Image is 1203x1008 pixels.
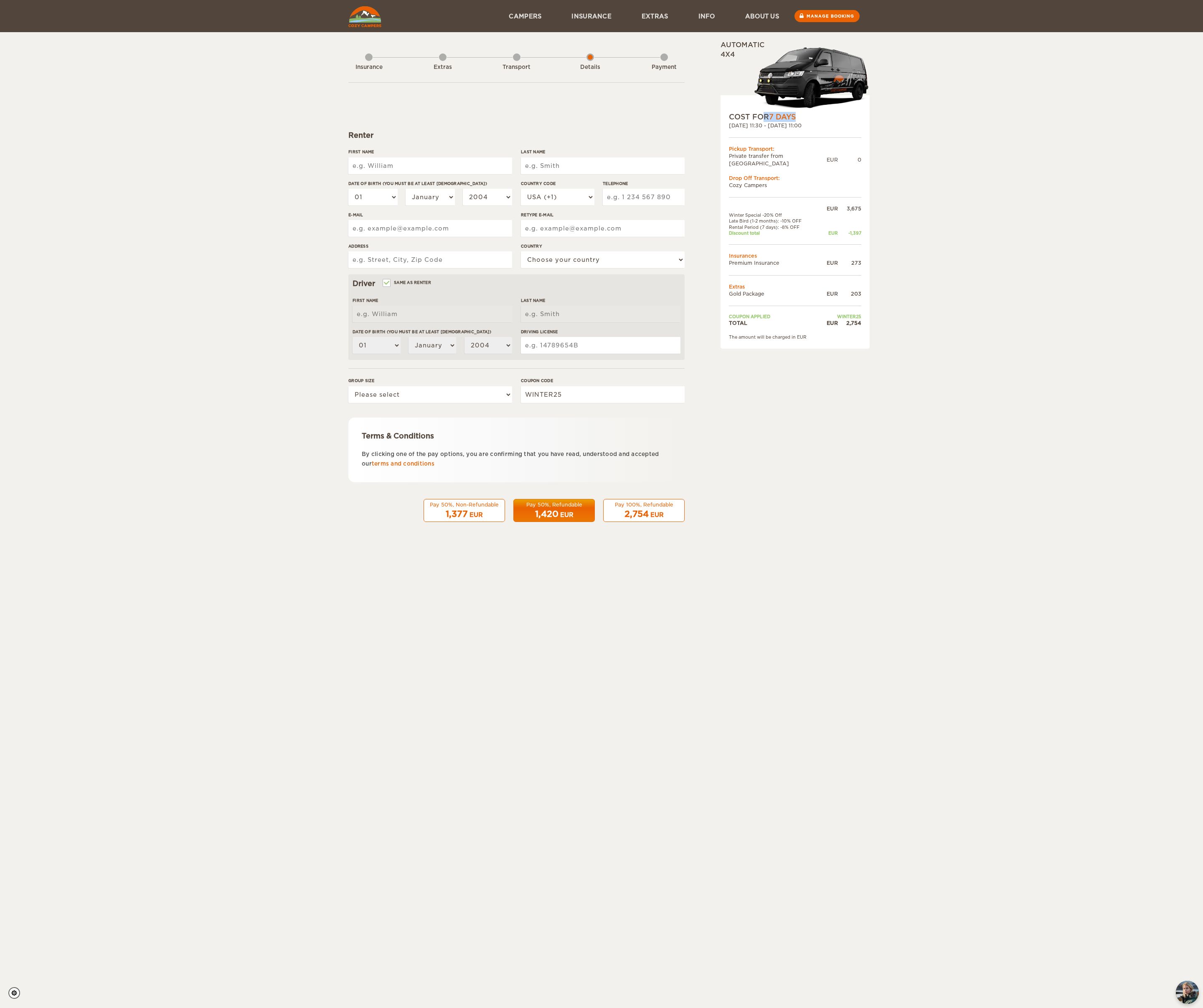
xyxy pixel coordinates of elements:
input: e.g. 14789654B [521,337,680,354]
td: Rental Period (7 days): -8% OFF [729,224,819,230]
div: 203 [838,290,861,297]
div: 0 [838,156,861,163]
div: -1,397 [838,230,861,236]
div: EUR [819,259,838,266]
label: Group size [348,377,512,384]
label: Last Name [521,149,685,155]
label: Country Code [521,180,594,187]
input: e.g. 1 234 567 890 [603,189,685,205]
input: e.g. example@example.com [348,220,512,237]
a: terms and conditions [372,461,434,467]
button: Pay 50%, Non-Refundable 1,377 EUR [424,499,505,522]
label: Address [348,243,512,249]
input: e.g. Street, City, Zip Code [348,251,512,268]
div: Pickup Transport: [729,145,861,152]
div: Renter [348,130,685,140]
input: e.g. William [348,157,512,174]
div: COST FOR [729,112,861,122]
div: Insurance [346,63,392,71]
td: Coupon applied [729,314,819,319]
td: Winter Special -20% Off [729,212,819,218]
div: Extras [420,63,466,71]
div: Payment [641,63,687,71]
input: Same as renter [383,281,389,286]
div: 273 [838,259,861,266]
div: Terms & Conditions [362,431,671,441]
div: EUR [819,230,838,236]
td: Premium Insurance [729,259,819,266]
div: The amount will be charged in EUR [729,334,861,340]
label: Date of birth (You must be at least [DEMOGRAPHIC_DATA]) [348,180,512,187]
span: 2,754 [624,509,649,519]
div: Pay 100%, Refundable [609,501,679,508]
td: Gold Package [729,290,819,297]
td: TOTAL [729,319,819,327]
label: E-mail [348,212,512,218]
p: By clicking one of the pay options, you are confirming that you have read, understood and accepte... [362,449,671,469]
label: Same as renter [383,279,431,286]
div: Transport [494,63,540,71]
label: Telephone [603,180,685,187]
div: 2,754 [838,319,861,327]
div: [DATE] 11:30 - [DATE] 11:00 [729,122,861,129]
td: Private transfer from [GEOGRAPHIC_DATA] [729,152,827,167]
span: 7 Days [769,113,796,121]
span: 1,420 [535,509,558,519]
button: Pay 50%, Refundable 1,420 EUR [513,499,595,522]
div: Automatic 4x4 [721,41,870,112]
div: EUR [650,511,664,519]
td: Discount total [729,230,819,236]
div: 3,675 [838,205,861,212]
button: Pay 100%, Refundable 2,754 EUR [603,499,685,522]
div: Pay 50%, Non-Refundable [429,501,500,508]
input: e.g. William [353,306,512,322]
div: Pay 50%, Refundable [519,501,589,508]
td: Cozy Campers [729,182,861,189]
input: e.g. example@example.com [521,220,685,237]
div: EUR [819,319,838,327]
label: Date of birth (You must be at least [DEMOGRAPHIC_DATA]) [353,329,512,335]
label: First Name [348,149,512,155]
div: EUR [827,156,838,163]
span: 1,377 [446,509,468,519]
img: Cozy Campers [348,6,381,27]
label: First Name [353,297,512,304]
td: Extras [729,283,861,290]
input: e.g. Smith [521,157,685,174]
div: Driver [353,279,680,289]
label: Driving License [521,329,680,335]
img: Freyja at Cozy Campers [1176,981,1199,1004]
div: Drop Off Transport: [729,175,861,182]
div: EUR [819,205,838,212]
button: chat-button [1176,981,1199,1004]
a: Manage booking [794,10,860,22]
label: Coupon code [521,377,685,384]
div: EUR [819,290,838,297]
a: Cookie settings [8,987,25,999]
div: Details [567,63,613,71]
label: Country [521,243,685,249]
img: stor-langur-4.png [754,43,870,112]
div: EUR [560,511,574,519]
input: e.g. Smith [521,306,680,322]
label: Last Name [521,297,680,304]
td: WINTER25 [819,314,861,319]
td: Insurances [729,252,861,259]
div: EUR [470,511,483,519]
label: Retype E-mail [521,212,685,218]
td: Late Bird (1-2 months): -10% OFF [729,218,819,224]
